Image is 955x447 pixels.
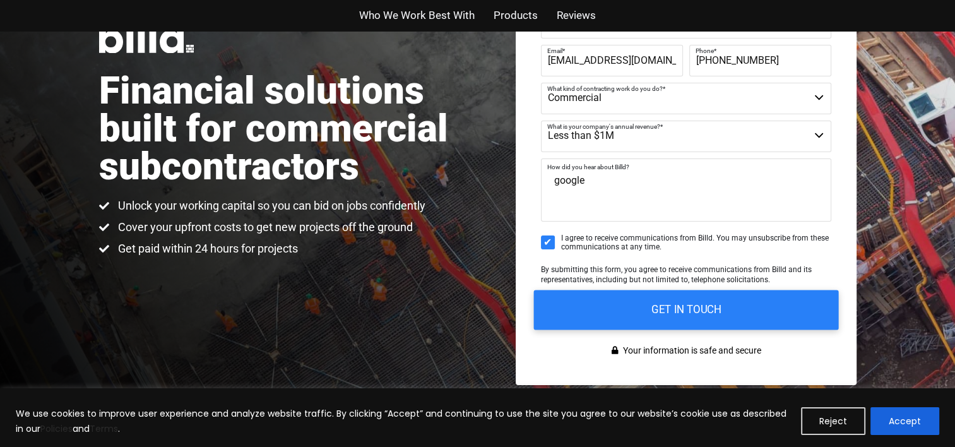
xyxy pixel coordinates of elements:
[541,265,812,284] span: By submitting this form, you agree to receive communications from Billd and its representatives, ...
[870,407,939,435] button: Accept
[547,47,562,54] span: Email
[620,342,761,360] span: Your information is safe and secure
[16,406,792,436] p: We use cookies to improve user experience and analyze website traffic. By clicking “Accept” and c...
[115,220,413,235] span: Cover your upfront costs to get new projects off the ground
[557,6,596,25] a: Reviews
[115,241,298,256] span: Get paid within 24 hours for projects
[115,198,425,213] span: Unlock your working capital so you can bid on jobs confidently
[359,6,475,25] a: Who We Work Best With
[801,407,865,435] button: Reject
[533,290,838,330] input: GET IN TOUCH
[561,234,831,252] span: I agree to receive communications from Billd. You may unsubscribe from these communications at an...
[696,47,714,54] span: Phone
[40,422,73,435] a: Policies
[494,6,538,25] a: Products
[99,72,478,186] h1: Financial solutions built for commercial subcontractors
[541,235,555,249] input: I agree to receive communications from Billd. You may unsubscribe from these communications at an...
[547,164,629,170] span: How did you hear about Billd?
[90,422,118,435] a: Terms
[541,158,831,222] textarea: google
